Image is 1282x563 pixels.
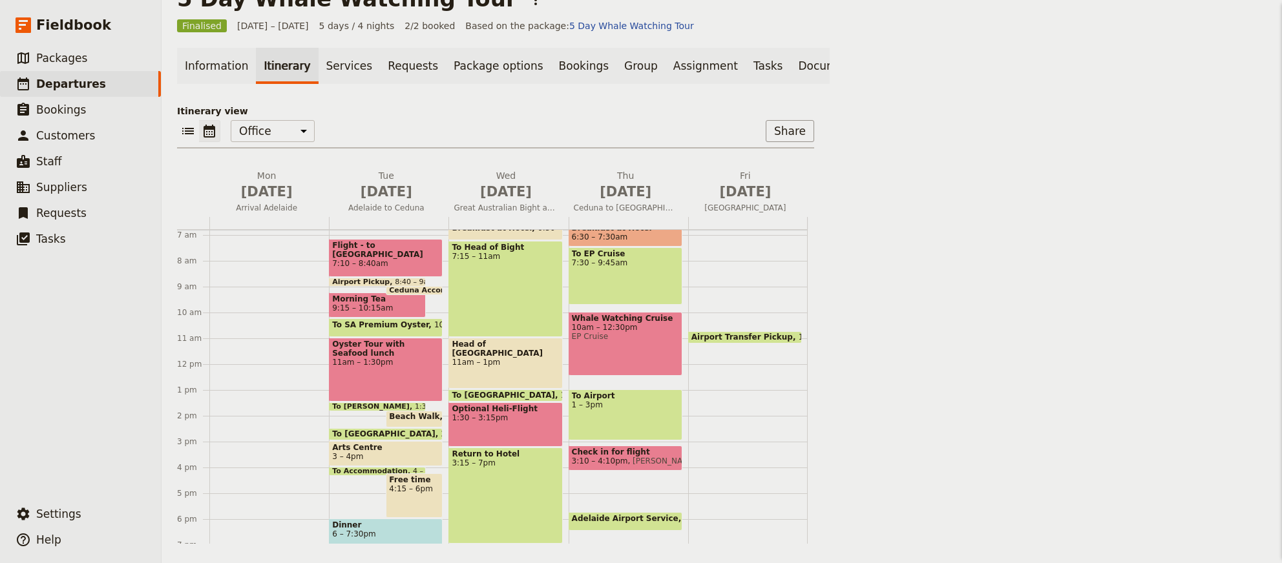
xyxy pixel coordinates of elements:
span: 2/2 booked [405,19,455,32]
span: 11am – 1pm [452,358,559,367]
span: 3:15 – 7pm [452,458,559,467]
span: [DATE] – [DATE] [237,19,309,32]
span: Messages [107,435,152,444]
span: Adelaide to Ceduna [329,203,443,213]
span: Check in for flight [572,447,679,456]
span: To EP Cruise [572,249,679,258]
div: To Head of Bight7:15 – 11am [448,241,562,337]
span: 9:15 – 10:15am [332,303,393,312]
span: Airport Transfer Pickup [691,333,799,342]
span: To [GEOGRAPHIC_DATA] [332,429,441,438]
span: To [PERSON_NAME] [332,403,415,411]
button: Fri [DATE][GEOGRAPHIC_DATA] [688,169,808,217]
span: Ceduna Accommodation Pick up [389,287,523,294]
span: Requests [36,207,87,220]
span: Airport Pickup [332,278,395,286]
div: Head of [GEOGRAPHIC_DATA]11am – 1pm [448,338,562,389]
span: 6:30 – 7:15am [538,223,594,238]
div: Airport Pickup8:40 – 9am [329,278,426,287]
div: Oyster Tour with Seafood lunch11am – 1:30pm [329,338,443,402]
div: To [PERSON_NAME]1:30 – 1:45pm [329,402,426,411]
span: Head of [GEOGRAPHIC_DATA] [452,340,559,358]
span: 3:10 – 4:10pm [572,456,628,466]
span: Help [205,435,226,444]
span: Help [36,533,61,546]
img: Profile image for Jeff [26,204,52,230]
button: Thu [DATE]Ceduna to [GEOGRAPHIC_DATA] [569,169,688,217]
div: Recent message [26,185,232,198]
span: 1:30 – 3:15pm [452,413,559,422]
span: 1 – 1:30pm [561,391,605,400]
div: Ceduna Accommodation Pick up [386,286,443,295]
button: Help [173,403,258,455]
span: Arts Centre [332,443,439,452]
h2: Fri [693,169,797,201]
div: To [GEOGRAPHIC_DATA]2:30 – 3pm [329,428,443,440]
span: Flight - to [GEOGRAPHIC_DATA] [332,241,439,259]
div: 7 pm [177,540,209,550]
div: Adelaide Airport Service [569,512,682,531]
span: [DATE] [334,182,438,201]
span: Morning Tea [332,294,423,303]
div: Morning Tea9:15 – 10:15am [329,292,426,318]
a: Services [319,48,381,84]
span: 10:45 – 11:15am [799,333,865,342]
span: Home [28,435,58,444]
span: 10am – 12:30pm [572,323,679,332]
p: How can we help? [26,136,233,158]
span: Finalised [177,19,227,32]
div: 6 pm [177,514,209,524]
span: Bookings [36,103,86,116]
div: To Accommodation4 – 4:10pm [329,467,426,476]
div: Whale Watching Cruise10am – 12:30pmEP Cruise [569,312,682,376]
div: 3 pm [177,436,209,447]
span: Ceduna to [GEOGRAPHIC_DATA] [569,203,683,213]
div: Send us a message [13,303,246,339]
h2: Tue [334,169,438,201]
div: • 1h ago [103,217,140,230]
div: 4 pm [177,462,209,473]
span: Free time [389,475,439,484]
span: [DATE] [693,182,797,201]
a: Bookings [551,48,616,84]
span: Departures [36,77,106,90]
img: logo [26,23,109,44]
span: 7:10 – 8:40am [332,259,439,268]
div: Arts Centre3 – 4pm [329,441,443,466]
span: 1 – 3pm [572,400,679,409]
div: Breakfast at Hotel6:30 – 7:30am [569,221,682,247]
span: To Airport [572,391,679,400]
h2: Mon [215,169,319,201]
p: Itinerary view [177,105,814,118]
div: Send us a message [26,314,216,328]
div: 2 pm [177,411,209,421]
p: Hi [PERSON_NAME] 👋 [26,92,233,136]
a: Assignment [666,48,746,84]
h2: Thu [574,169,678,201]
div: Looking for Answers? Browse our Help Center for solutions! [26,259,216,286]
span: 11am – 1:30pm [332,358,439,367]
span: Optional Heli-Flight [452,404,559,413]
div: 7 am [177,230,209,240]
span: 4:15 – 6pm [389,484,439,493]
span: Fieldbook [36,15,111,35]
span: [DATE] [574,182,678,201]
div: 12 pm [177,359,209,369]
div: Return to Hotel3:15 – 7pm [448,447,562,544]
div: Recent messageProfile image for JeffIf you'd like, you can ask the team for help here.Fieldbook•1... [13,174,246,241]
div: Flight - to [GEOGRAPHIC_DATA]7:10 – 8:40am [329,239,443,277]
span: To SA Premium Oyster [332,320,434,329]
a: Itinerary [256,48,318,84]
button: Mon [DATE]Arrival Adelaide [209,169,329,217]
span: 1:30 – 1:45pm [415,403,467,411]
span: [GEOGRAPHIC_DATA] [688,203,803,213]
span: 6 – 7:30pm [332,529,439,538]
div: 1 pm [177,385,209,395]
span: 4 – 4:10pm [413,467,453,475]
span: Return to Hotel [452,449,559,458]
button: Messages [86,403,172,455]
span: Oyster Tour with Seafood lunch [332,340,439,358]
div: To Airport1 – 3pm [569,389,682,440]
div: 5 pm [177,488,209,498]
button: Tue [DATE]Adelaide to Ceduna [329,169,448,217]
